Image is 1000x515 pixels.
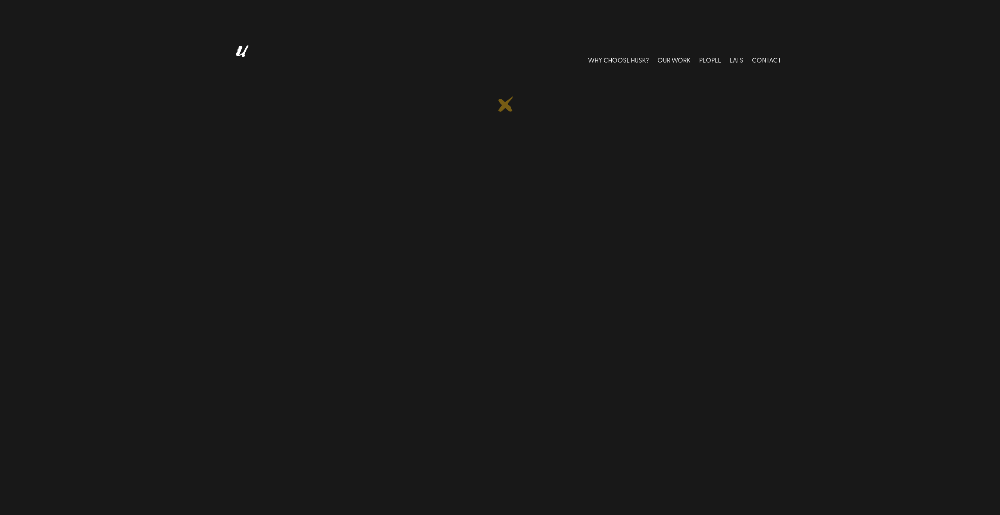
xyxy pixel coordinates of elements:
[699,42,721,77] a: PEOPLE
[730,42,743,77] a: EATS
[219,42,262,77] img: Husk logo
[657,42,691,77] a: OUR WORK
[588,42,649,77] a: WHY CHOOSE HUSK?
[752,42,781,77] a: CONTACT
